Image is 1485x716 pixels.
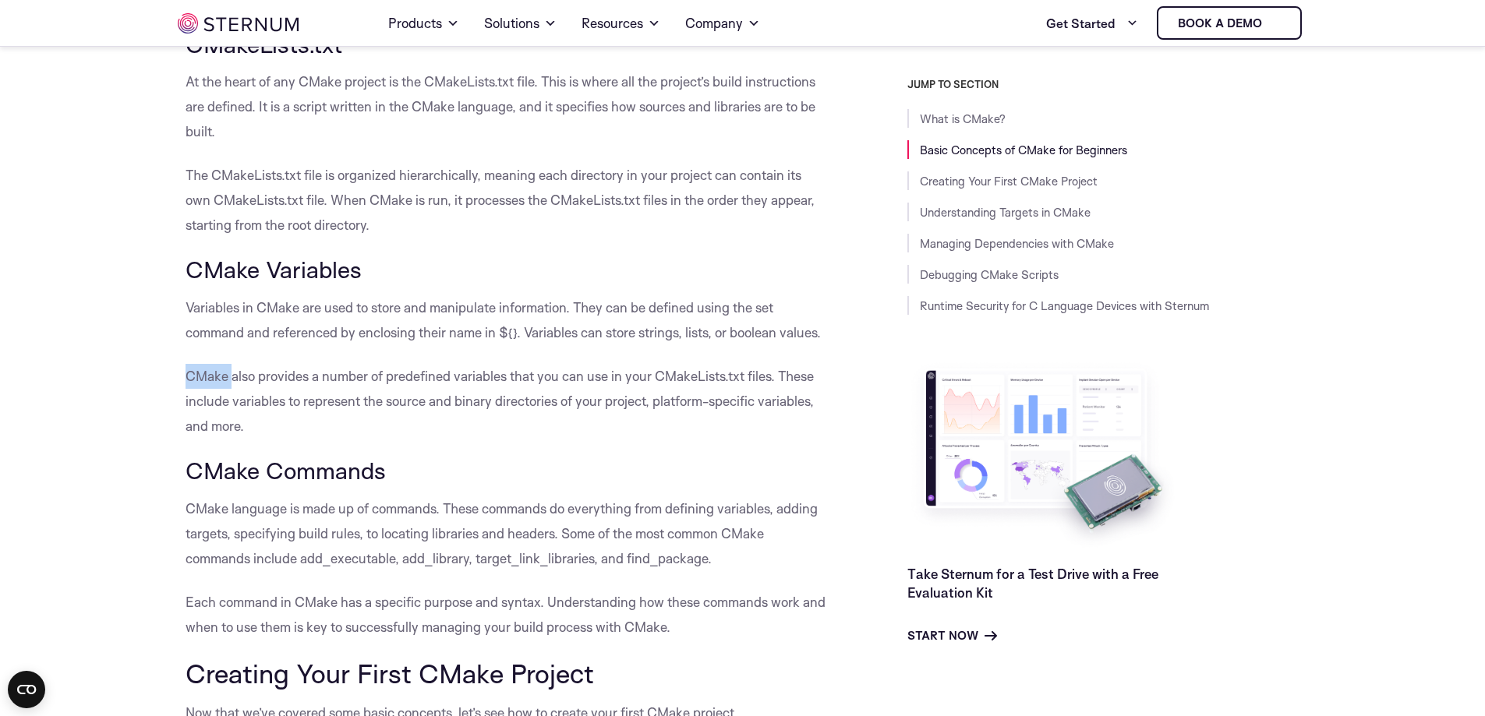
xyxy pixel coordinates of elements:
[186,590,829,640] p: Each command in CMake has a specific purpose and syntax. Understanding how these commands work an...
[186,31,829,58] h3: CMakeLists.txt
[920,205,1091,220] a: Understanding Targets in CMake
[920,267,1059,282] a: Debugging CMake Scripts
[186,364,829,439] p: CMake also provides a number of predefined variables that you can use in your CMakeLists.txt file...
[186,69,829,144] p: At the heart of any CMake project is the CMakeLists.txt file. This is where all the project’s bui...
[907,358,1180,552] img: Take Sternum for a Test Drive with a Free Evaluation Kit
[907,78,1308,90] h3: JUMP TO SECTION
[920,111,1006,126] a: What is CMake?
[920,143,1127,157] a: Basic Concepts of CMake for Beginners
[685,2,760,45] a: Company
[186,163,829,238] p: The CMakeLists.txt file is organized hierarchically, meaning each directory in your project can c...
[388,2,459,45] a: Products
[907,566,1158,601] a: Take Sternum for a Test Drive with a Free Evaluation Kit
[920,298,1209,313] a: Runtime Security for C Language Devices with Sternum
[920,174,1098,189] a: Creating Your First CMake Project
[920,236,1114,251] a: Managing Dependencies with CMake
[186,256,829,283] h3: CMake Variables
[186,496,829,571] p: CMake language is made up of commands. These commands do everything from defining variables, addi...
[178,13,299,34] img: sternum iot
[1157,6,1302,40] a: Book a demo
[186,295,829,345] p: Variables in CMake are used to store and manipulate information. They can be defined using the se...
[8,671,45,708] button: Open CMP widget
[582,2,660,45] a: Resources
[1046,8,1138,39] a: Get Started
[186,457,829,484] h3: CMake Commands
[484,2,557,45] a: Solutions
[1268,17,1281,30] img: sternum iot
